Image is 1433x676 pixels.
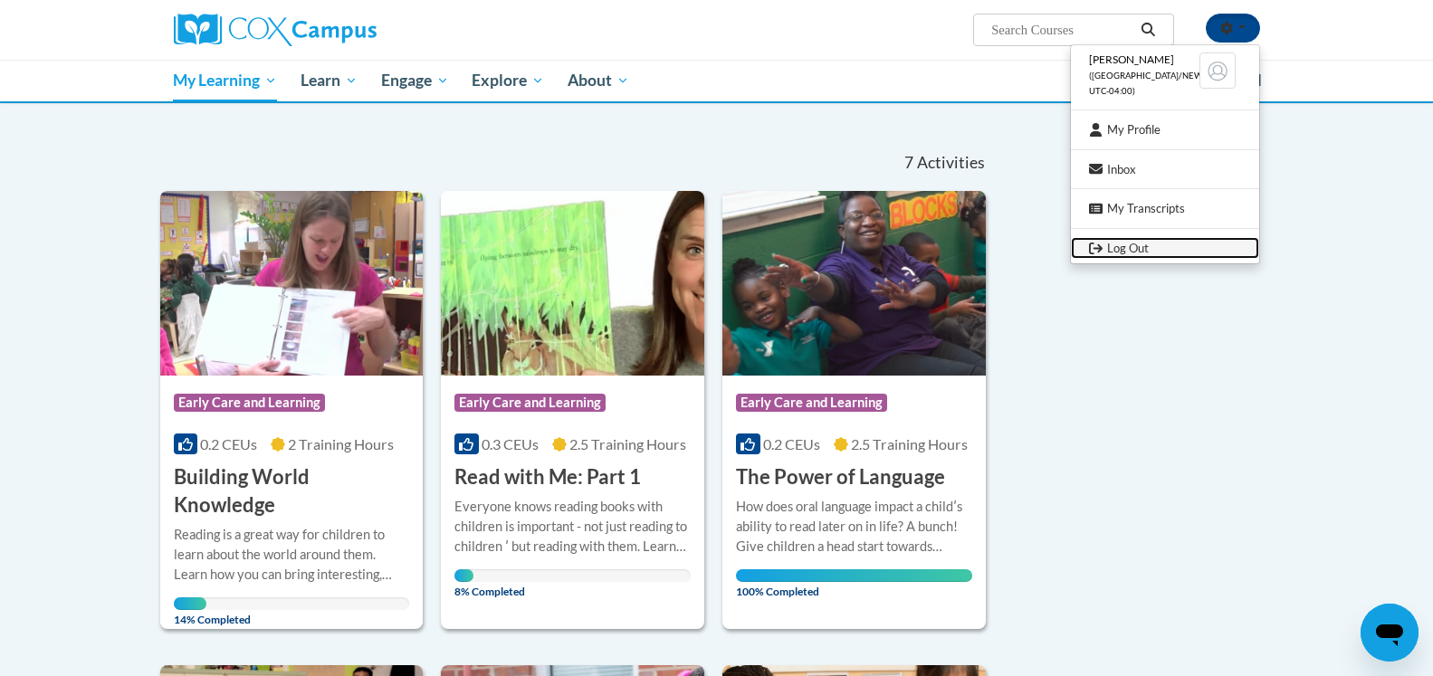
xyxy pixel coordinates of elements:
div: Reading is a great way for children to learn about the world around them. Learn how you can bring... [174,525,410,585]
iframe: Button to launch messaging window [1361,604,1419,662]
span: ([GEOGRAPHIC_DATA]/New_York UTC-04:00) [1089,71,1230,96]
span: Early Care and Learning [736,394,887,412]
a: Course LogoEarly Care and Learning0.3 CEUs2.5 Training Hours Read with Me: Part 1Everyone knows r... [441,191,704,629]
span: 14% Completed [174,597,207,626]
h3: Building World Knowledge [174,463,410,519]
a: My Profile [1071,119,1259,141]
a: Inbox [1071,158,1259,181]
h3: Read with Me: Part 1 [454,463,641,491]
span: Activities [917,153,985,173]
span: 100% Completed [736,569,972,598]
span: 0.2 CEUs [200,435,257,452]
div: Your progress [174,597,207,610]
a: My Transcripts [1071,197,1259,220]
span: Early Care and Learning [454,394,606,412]
a: Engage [369,60,461,101]
span: 0.2 CEUs [763,435,820,452]
span: Engage [381,70,449,91]
div: Main menu [147,60,1287,101]
h3: The Power of Language [736,463,945,491]
a: Logout [1071,237,1259,260]
button: Search [1134,19,1161,41]
img: Course Logo [441,191,704,376]
input: Search Courses [989,19,1134,41]
span: Early Care and Learning [174,394,325,412]
button: Account Settings [1206,14,1260,43]
span: 8% Completed [454,569,473,598]
a: Learn [289,60,369,101]
div: Your progress [736,569,972,582]
a: Explore [460,60,556,101]
span: 2.5 Training Hours [569,435,686,452]
a: My Learning [162,60,290,101]
a: Cox Campus [174,14,518,46]
span: Learn [301,70,358,91]
span: [PERSON_NAME] [1089,52,1174,66]
img: Cox Campus [174,14,377,46]
img: Course Logo [160,191,424,376]
img: Learner Profile Avatar [1199,52,1236,89]
span: About [568,70,629,91]
span: 2 Training Hours [288,435,394,452]
span: My Learning [173,70,277,91]
img: Course Logo [722,191,986,376]
span: 2.5 Training Hours [851,435,968,452]
span: 7 [904,153,913,173]
a: Course LogoEarly Care and Learning0.2 CEUs2.5 Training Hours The Power of LanguageHow does oral l... [722,191,986,629]
div: Everyone knows reading books with children is important - not just reading to children ʹ but read... [454,497,691,557]
span: 0.3 CEUs [482,435,539,452]
span: Explore [472,70,544,91]
a: Course LogoEarly Care and Learning0.2 CEUs2 Training Hours Building World KnowledgeReading is a g... [160,191,424,629]
div: Your progress [454,569,473,582]
div: How does oral language impact a childʹs ability to read later on in life? A bunch! Give children ... [736,497,972,557]
a: About [556,60,641,101]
